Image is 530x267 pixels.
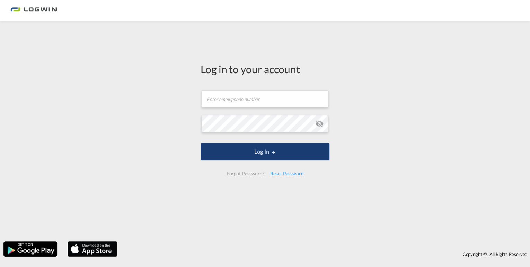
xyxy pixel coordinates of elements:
[201,62,329,76] div: Log in to your account
[67,241,118,257] img: apple.png
[267,167,307,180] div: Reset Password
[121,248,530,260] div: Copyright © . All Rights Reserved
[201,90,328,107] input: Enter email/phone number
[201,143,329,160] button: LOGIN
[10,3,57,18] img: bc73a0e0d8c111efacd525e4c8ad7d32.png
[223,167,267,180] div: Forgot Password?
[315,120,324,128] md-icon: icon-eye-off
[3,241,58,257] img: google.png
